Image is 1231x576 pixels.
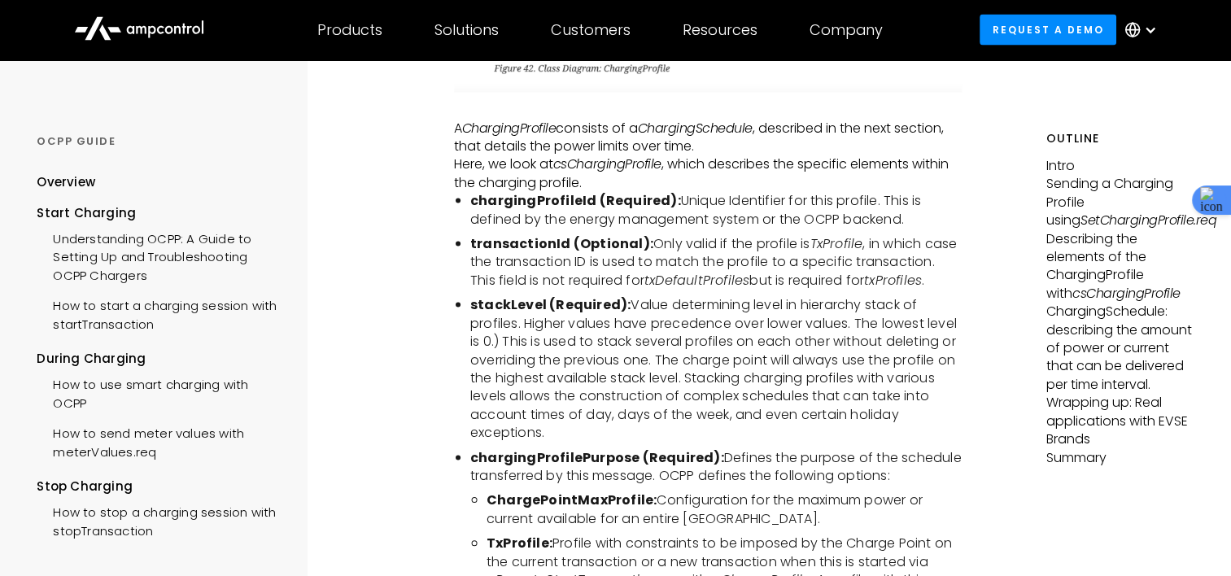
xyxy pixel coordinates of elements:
[470,448,724,467] b: chargingProfilePurpose (Required):
[810,21,883,39] div: Company
[470,192,962,229] li: Unique Identifier for this profile. This is defined by the energy management system or the OCPP b...
[470,234,653,253] b: transactionId (Optional):
[454,101,962,119] p: ‍
[37,495,283,544] a: How to stop a charging session with stopTransaction
[1046,230,1194,303] p: Describing the elements of the ChargingProfile with
[37,173,95,203] a: Overview
[470,296,962,442] li: Value determining level in hierarchy stack of profiles. Higher values have precedence over lower ...
[553,155,661,173] em: csChargingProfile
[470,235,962,290] li: Only valid if the profile is , in which case the transaction ID is used to match the profile to a...
[551,21,631,39] div: Customers
[37,222,283,289] a: Understanding OCPP: A Guide to Setting Up and Troubleshooting OCPP Chargers
[454,120,962,156] p: A consists of a , described in the next section, that details the power limits over time.
[37,350,283,368] div: During Charging
[1072,284,1181,303] em: csChargingProfile
[470,191,681,210] b: chargingProfileId (Required):
[1046,130,1194,147] h5: Outline
[37,368,283,417] a: How to use smart charging with OCPP
[454,155,962,192] p: Here, we look at , which describes the specific elements within the charging profile.
[37,478,283,495] div: Stop Charging
[37,417,283,465] a: How to send meter values with meterValues.req
[487,534,552,552] b: TxProfile:
[1046,303,1194,394] p: ChargingSchedule: describing the amount of power or current that can be delivered per time interval.
[810,234,863,253] i: TxProfile
[462,119,557,137] em: ChargingProfile
[980,15,1116,45] a: Request a demo
[1080,211,1216,229] em: SetChargingProfile.req
[1046,449,1194,467] p: Summary
[37,204,283,222] div: Start Charging
[37,134,283,149] div: OCPP GUIDE
[487,491,962,528] li: Configuration for the maximum power or current available for an entire [GEOGRAPHIC_DATA].
[434,21,499,39] div: Solutions
[683,21,757,39] div: Resources
[1046,157,1194,175] p: Intro
[1046,394,1194,448] p: Wrapping up: Real applications with EVSE Brands
[487,491,657,509] b: ChargePointMaxProfile:
[864,271,922,290] i: txProfiles
[1046,175,1194,229] p: Sending a Charging Profile using
[317,21,382,39] div: Products
[37,289,283,338] a: How to start a charging session with startTransaction
[470,449,962,486] li: Defines the purpose of the schedule transferred by this message. OCPP defines the following options:
[644,271,749,290] i: txDefaultProfiles
[37,173,95,191] div: Overview
[637,119,752,137] em: ChargingSchedule
[470,295,631,314] b: stackLevel (Required):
